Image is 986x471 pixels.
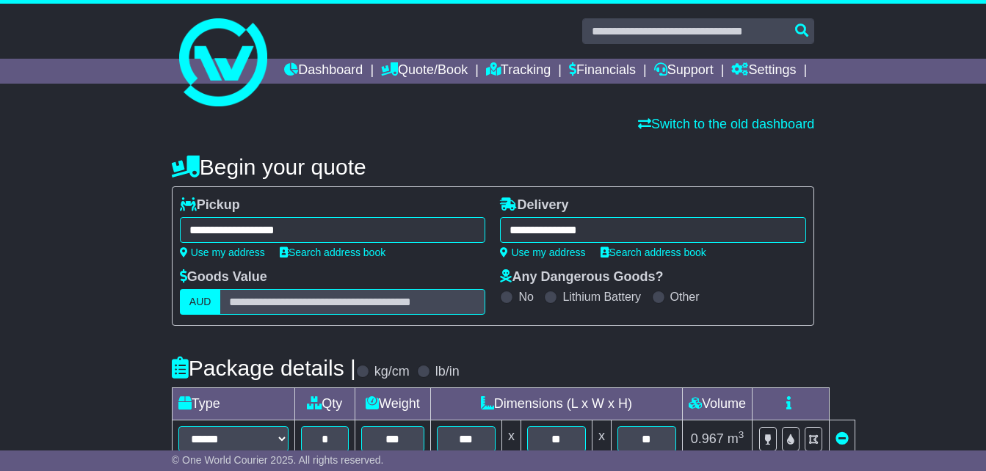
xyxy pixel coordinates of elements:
a: Use my address [500,247,585,258]
a: Financials [569,59,636,84]
a: Use my address [180,247,265,258]
td: Type [172,388,294,420]
label: lb/in [435,364,460,380]
label: Delivery [500,197,568,213]
label: kg/cm [374,364,410,380]
h4: Package details | [172,356,356,380]
td: Volume [682,388,752,420]
a: Support [654,59,714,84]
h4: Begin your quote [172,155,814,179]
a: Tracking [486,59,551,84]
label: Pickup [180,197,240,213]
span: © One World Courier 2025. All rights reserved. [172,454,384,466]
label: No [518,290,533,304]
a: Search address book [601,247,706,258]
a: Search address book [280,247,385,258]
span: 0.967 [691,431,724,446]
td: x [501,420,521,459]
span: m [728,431,744,446]
label: AUD [180,289,221,315]
td: Dimensions (L x W x H) [430,388,682,420]
sup: 3 [739,429,744,440]
label: Lithium Battery [562,290,641,304]
a: Settings [731,59,796,84]
a: Remove this item [835,431,849,446]
td: x [592,420,611,459]
a: Dashboard [284,59,363,84]
td: Weight [355,388,430,420]
td: Qty [294,388,355,420]
label: Other [670,290,700,304]
label: Goods Value [180,269,267,285]
a: Switch to the old dashboard [638,117,814,131]
a: Quote/Book [381,59,468,84]
label: Any Dangerous Goods? [500,269,663,285]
